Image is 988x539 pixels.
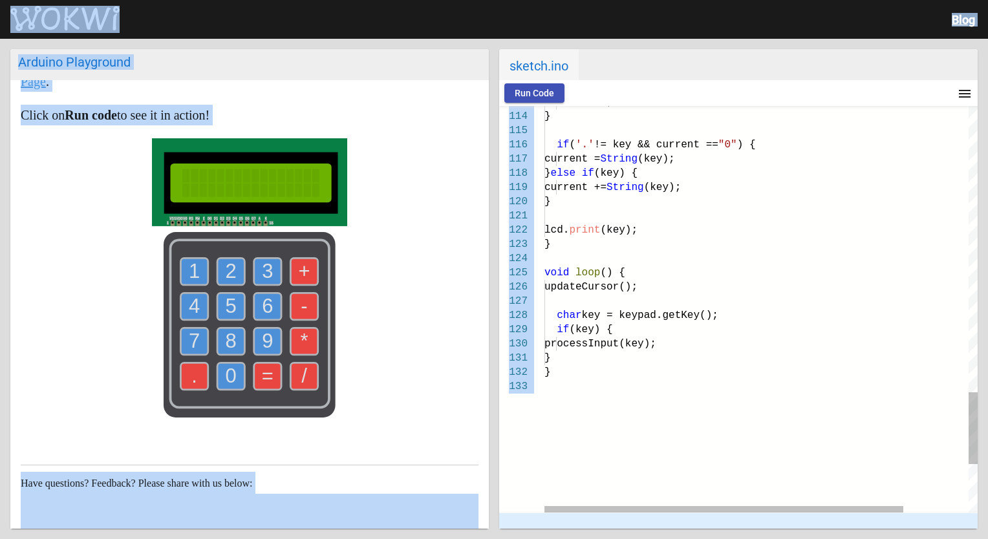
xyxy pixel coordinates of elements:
[499,237,528,251] div: 123
[569,139,575,151] span: (
[499,308,528,322] div: 128
[737,139,756,151] span: ) {
[600,153,638,165] span: String
[557,139,569,151] span: if
[544,238,551,250] span: }
[499,365,528,379] div: 132
[600,267,625,279] span: () {
[499,337,528,351] div: 130
[718,139,737,151] span: "0"
[18,54,481,70] div: Arduino Playground
[10,6,120,32] img: Wokwi
[575,139,594,151] span: '.'
[551,167,575,179] span: else
[544,366,551,378] span: }
[600,224,638,236] span: (key);
[504,83,564,103] button: Run Code
[65,108,117,122] b: Run code
[582,310,718,321] span: key = keypad.getKey();
[499,166,528,180] div: 118
[544,153,600,165] span: current =
[544,167,551,179] span: }
[499,251,528,266] div: 124
[582,167,594,179] span: if
[557,310,581,321] span: char
[544,111,551,122] span: }
[499,209,528,223] div: 121
[544,338,656,350] span: processInput(key);
[499,280,528,294] div: 126
[499,152,528,166] div: 117
[499,294,528,308] div: 127
[544,267,569,279] span: void
[499,223,528,237] div: 122
[557,324,569,335] span: if
[544,281,638,293] span: updateCursor();
[952,13,975,26] a: Blog
[21,105,478,125] p: Click on to see it in action!
[499,322,528,337] div: 129
[499,266,528,280] div: 125
[21,54,478,89] a: Calculator Project Page
[575,267,600,279] span: loop
[515,88,554,98] span: Run Code
[594,167,638,179] span: (key) {
[594,139,718,151] span: != key && current ==
[544,352,551,364] span: }
[638,153,675,165] span: (key);
[499,180,528,195] div: 119
[499,379,528,394] div: 133
[569,224,600,236] span: print
[499,123,528,138] div: 115
[607,182,644,193] span: String
[499,351,528,365] div: 131
[644,182,682,193] span: (key);
[957,86,972,101] mat-icon: menu
[21,478,253,489] span: Have questions? Feedback? Please share with us below:
[544,224,569,236] span: lcd.
[499,49,579,80] span: sketch.ino
[499,138,528,152] div: 116
[569,324,612,335] span: (key) {
[499,109,528,123] div: 114
[544,182,607,193] span: current +=
[499,195,528,209] div: 120
[544,196,551,207] span: }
